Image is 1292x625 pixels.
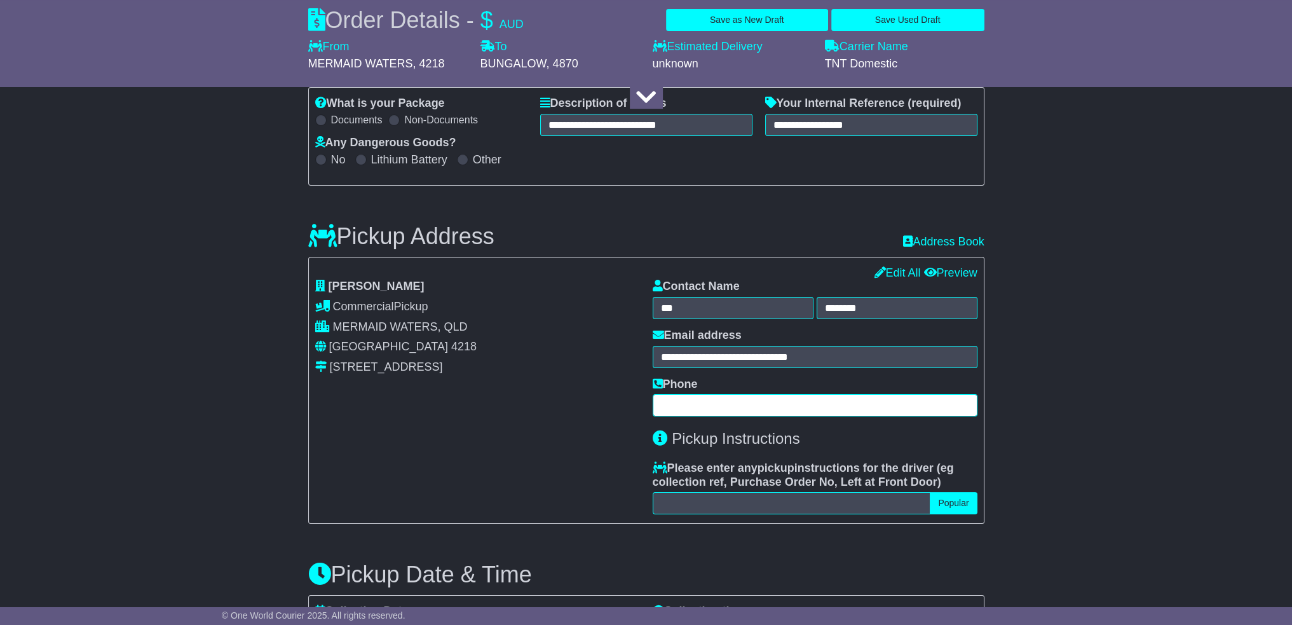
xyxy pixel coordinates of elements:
label: Estimated Delivery [653,40,812,54]
label: Carrier Name [825,40,908,54]
span: AUD [500,18,524,31]
label: From [308,40,350,54]
button: Popular [930,492,977,514]
label: Non-Documents [404,114,478,126]
span: , 4218 [413,57,445,70]
span: , 4870 [547,57,578,70]
div: [STREET_ADDRESS] [330,361,443,374]
label: Any Dangerous Goods? [315,136,456,150]
label: No [331,153,346,167]
span: [PERSON_NAME] [329,280,425,292]
span: eg collection ref, Purchase Order No, Left at Front Door [653,462,954,488]
span: MERMAID WATERS, QLD [333,320,468,333]
span: 4218 [451,340,477,353]
label: Email address [653,329,742,343]
a: Preview [923,266,977,279]
label: Phone [653,378,698,392]
div: TNT Domestic [825,57,984,71]
span: [GEOGRAPHIC_DATA] [329,340,448,353]
label: Other [473,153,501,167]
span: BUNGALOW [480,57,547,70]
label: Collection time [653,605,746,619]
a: Edit All [874,266,920,279]
span: Pickup Instructions [672,430,799,447]
span: MERMAID WATERS [308,57,413,70]
label: Please enter any instructions for the driver ( ) [653,462,977,489]
label: Documents [331,114,383,126]
span: pickup [758,462,794,474]
label: To [480,40,507,54]
h3: Pickup Address [308,224,494,249]
div: unknown [653,57,812,71]
label: What is your Package [315,97,445,111]
a: Address Book [902,235,984,249]
button: Save as New Draft [666,9,828,31]
h3: Pickup Date & Time [308,562,984,587]
button: Save Used Draft [831,9,984,31]
span: Commercial [333,300,394,313]
div: Pickup [315,300,640,314]
label: Lithium Battery [371,153,447,167]
div: Order Details - [308,6,524,34]
label: Collection Date [315,605,409,619]
label: Contact Name [653,280,740,294]
span: $ [480,7,493,33]
span: © One World Courier 2025. All rights reserved. [222,610,405,621]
